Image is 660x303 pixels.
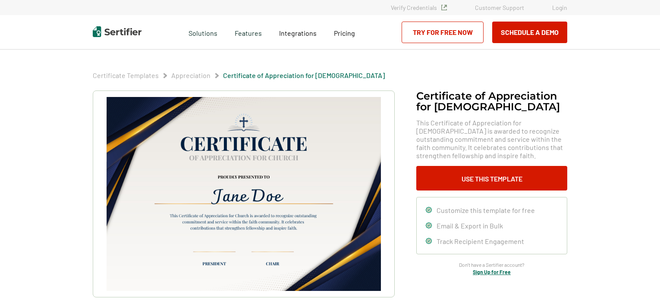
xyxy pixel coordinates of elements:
[416,166,567,191] button: Use This Template
[334,29,355,37] span: Pricing
[279,29,317,37] span: Integrations
[223,71,385,79] a: Certificate of Appreciation for [DEMOGRAPHIC_DATA]​
[437,206,535,214] span: Customize this template for free
[93,71,159,79] a: Certificate Templates
[437,237,524,245] span: Track Recipient Engagement
[223,71,385,80] span: Certificate of Appreciation for [DEMOGRAPHIC_DATA]​
[552,4,567,11] a: Login
[416,91,567,112] h1: Certificate of Appreciation for [DEMOGRAPHIC_DATA]​
[279,27,317,37] a: Integrations
[93,71,385,80] div: Breadcrumb
[171,71,211,80] span: Appreciation
[189,27,217,37] span: Solutions
[475,4,524,11] a: Customer Support
[334,27,355,37] a: Pricing
[235,27,262,37] span: Features
[473,269,511,275] a: Sign Up for Free
[93,26,141,37] img: Sertifier | Digital Credentialing Platform
[93,71,159,80] span: Certificate Templates
[441,5,447,10] img: Verified
[459,261,525,269] span: Don’t have a Sertifier account?
[402,22,484,43] a: Try for Free Now
[171,71,211,79] a: Appreciation
[437,222,503,230] span: Email & Export in Bulk
[107,97,381,291] img: Certificate of Appreciation for Church​
[391,4,447,11] a: Verify Credentials
[416,119,567,159] span: This Certificate of Appreciation for [DEMOGRAPHIC_DATA] is awarded to recognize outstanding commi...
